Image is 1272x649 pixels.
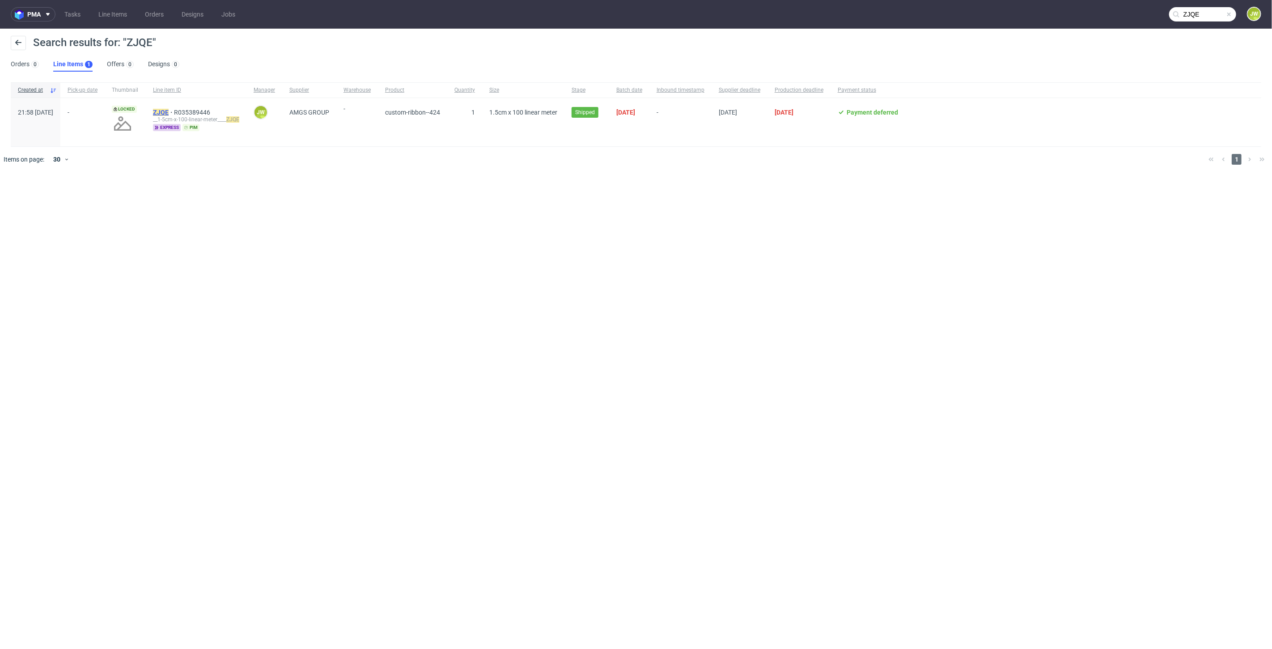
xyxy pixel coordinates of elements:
span: Thumbnail [112,86,139,94]
span: Inbound timestamp [657,86,704,94]
span: Warehouse [343,86,371,94]
span: 21:58 [DATE] [18,109,53,116]
mark: ZJQE [226,116,239,123]
span: Product [385,86,440,94]
button: pma [11,7,55,21]
span: - [657,109,704,136]
a: R035389446 [174,109,212,116]
a: Orders0 [11,57,39,72]
a: Orders [140,7,169,21]
span: [DATE] [719,109,737,116]
div: __1-5cm-x-100-linear-meter____ [153,116,239,123]
span: Shipped [575,108,595,116]
div: 0 [128,61,131,68]
span: Supplier [289,86,329,94]
span: Stage [572,86,602,94]
span: pim [182,124,199,131]
span: custom-ribbon--424 [385,109,440,116]
figcaption: JW [1248,8,1260,20]
div: 1 [87,61,90,68]
span: - [68,109,98,136]
span: Size [489,86,557,94]
div: 0 [174,61,177,68]
span: Items on page: [4,155,44,164]
img: logo [15,9,27,20]
a: ZJQE [153,109,174,116]
span: - [343,105,371,136]
span: Manager [254,86,275,94]
a: Tasks [59,7,86,21]
span: Batch date [616,86,642,94]
a: Designs0 [148,57,179,72]
figcaption: JW [254,106,267,119]
span: express [153,124,181,131]
span: AMGS GROUP [289,109,329,116]
span: Line item ID [153,86,239,94]
span: Quantity [454,86,475,94]
a: Designs [176,7,209,21]
div: 30 [48,153,64,166]
mark: ZJQE [153,109,169,116]
span: Search results for: "ZJQE" [33,36,156,49]
a: Jobs [216,7,241,21]
span: Production deadline [775,86,823,94]
a: Offers0 [107,57,134,72]
span: Pick-up date [68,86,98,94]
span: 1.5cm x 100 linear meter [489,109,557,116]
span: pma [27,11,41,17]
span: 1 [471,109,475,116]
span: Created at [18,86,46,94]
span: [DATE] [775,109,793,116]
span: Locked [112,106,137,113]
div: 0 [34,61,37,68]
span: [DATE] [616,109,635,116]
img: no_design.png [112,113,133,134]
a: Line Items [93,7,132,21]
span: Supplier deadline [719,86,760,94]
span: 1 [1232,154,1242,165]
span: Payment status [838,86,898,94]
a: Line Items1 [53,57,93,72]
span: Payment deferred [847,109,898,116]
